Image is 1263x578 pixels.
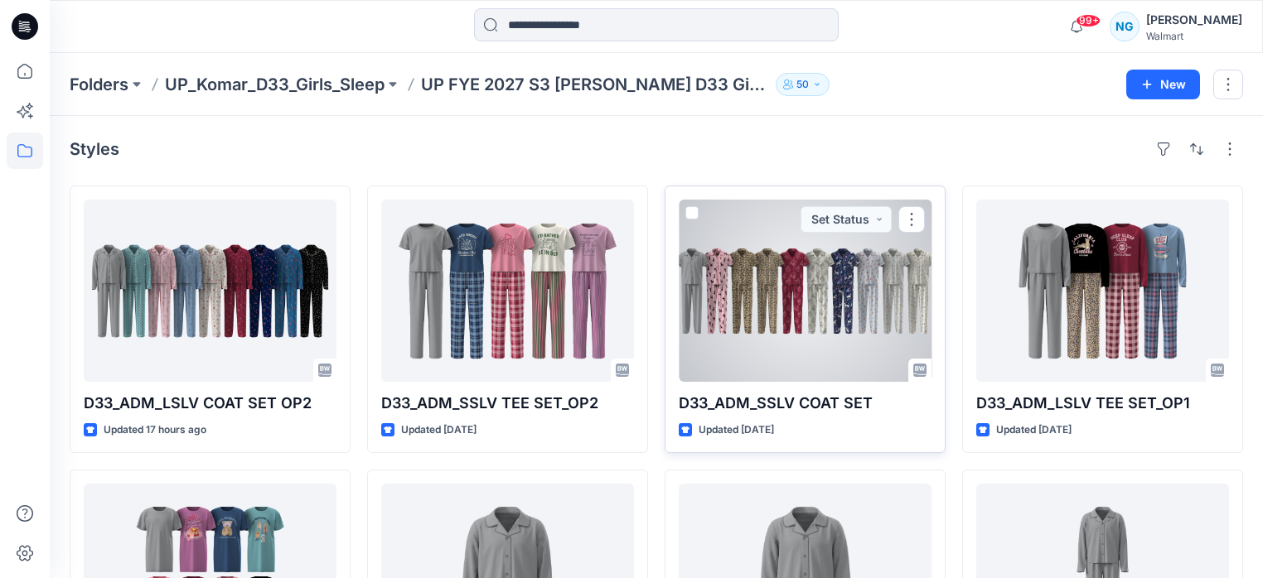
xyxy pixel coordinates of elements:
p: D33_ADM_SSLV COAT SET [679,392,932,415]
p: D33_ADM_SSLV TEE SET_OP2 [381,392,634,415]
button: 50 [776,73,830,96]
p: Updated [DATE] [996,421,1072,439]
button: New [1126,70,1200,99]
a: D33_ADM_LSLV TEE SET_OP1 [976,200,1229,382]
a: Folders [70,73,128,96]
p: Updated 17 hours ago [104,421,206,439]
a: D33_ADM_LSLV COAT SET OP2 [84,200,336,382]
p: D33_ADM_LSLV COAT SET OP2 [84,392,336,415]
p: Updated [DATE] [699,421,774,439]
p: UP FYE 2027 S3 [PERSON_NAME] D33 Girls Sleep [421,73,769,96]
h4: Styles [70,139,119,159]
div: Walmart [1146,30,1242,42]
p: D33_ADM_LSLV TEE SET_OP1 [976,392,1229,415]
div: NG [1110,12,1140,41]
a: UP_Komar_D33_Girls_Sleep [165,73,385,96]
a: D33_ADM_SSLV TEE SET_OP2 [381,200,634,382]
a: D33_ADM_SSLV COAT SET [679,200,932,382]
span: 99+ [1076,14,1101,27]
div: [PERSON_NAME] [1146,10,1242,30]
p: Updated [DATE] [401,421,477,439]
p: 50 [796,75,809,94]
